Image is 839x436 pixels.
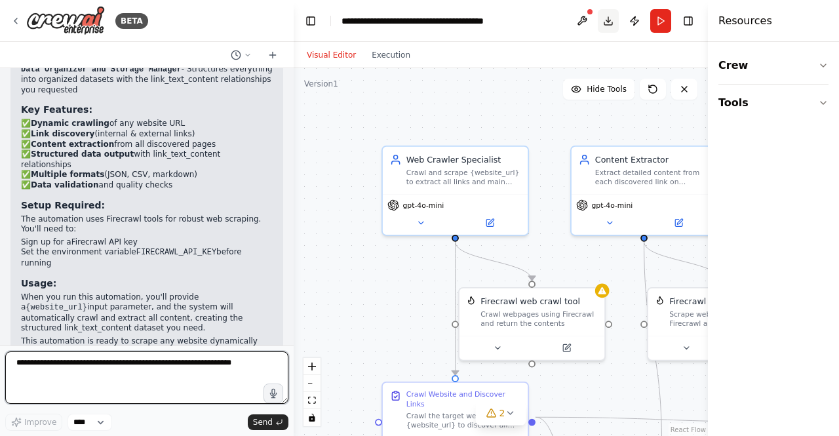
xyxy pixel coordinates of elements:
div: Content ExtractorExtract detailed content from each discovered link on {website_url}. For each li... [570,146,718,236]
button: Execution [364,47,418,63]
div: FirecrawlCrawlWebsiteToolFirecrawl web crawl toolCrawl webpages using Firecrawl and return the co... [458,287,606,361]
div: Crawl Website and Discover Links [406,390,521,409]
div: Version 1 [304,79,338,89]
strong: Structured data output [31,149,134,159]
button: Crew [718,47,829,84]
strong: Dynamic crawling [31,119,109,128]
button: Click to speak your automation idea [263,384,283,403]
li: Sign up for a [21,237,273,248]
div: Firecrawl web scrape tool [669,296,774,307]
div: Web Crawler Specialist [406,154,521,166]
div: React Flow controls [303,358,321,426]
span: gpt-4o-mini [402,201,444,210]
g: Edge from 9862aec1-9a70-4dbb-88b5-948effca4ac7 to 654694f3-faac-4fa0-a569-630f9de832a0 [450,241,538,280]
p: This automation is ready to scrape any website dynamically and will handle complex navigation pat... [21,336,273,367]
div: Extract detailed content from each discovered link on {website_url}. For each link, extract the t... [595,168,710,187]
h3: Key Features: [21,103,273,116]
div: Firecrawl web crawl tool [480,296,580,307]
strong: Link discovery [31,129,94,138]
button: Hide right sidebar [679,12,697,30]
code: {website_url} [26,303,87,312]
strong: Data validation [31,180,99,189]
span: gpt-4o-mini [591,201,633,210]
button: Open in side panel [533,341,600,355]
g: Edge from 9862aec1-9a70-4dbb-88b5-948effca4ac7 to 1ac302c2-8f10-4d28-be76-6de5da7b2ec3 [450,241,461,375]
button: Hide left sidebar [302,12,320,30]
span: Hide Tools [587,84,627,94]
div: Crawl the target website {website_url} to discover all available links and pages. Extract the mai... [406,411,521,430]
span: Improve [24,417,56,427]
button: Open in side panel [456,216,523,230]
img: Logo [26,6,105,35]
a: React Flow attribution [671,426,706,433]
h3: Setup Required: [21,199,273,212]
div: Content Extractor [595,154,710,166]
h3: Usage: [21,277,273,290]
li: ✅ from all discovered pages [21,140,273,150]
button: toggle interactivity [303,409,321,426]
div: FirecrawlScrapeWebsiteToolFirecrawl web scrape toolScrape webpages using Firecrawl and return the... [647,287,794,361]
button: Send [248,414,288,430]
div: Web Crawler SpecialistCrawl and scrape {website_url} to extract all links and main content. Ident... [381,146,529,236]
h4: Resources [718,13,772,29]
li: ✅ and quality checks [21,180,273,191]
button: zoom in [303,358,321,375]
div: BETA [115,13,148,29]
nav: breadcrumb [341,14,489,28]
img: FirecrawlCrawlWebsiteTool [467,296,476,305]
button: 2 [476,401,526,426]
li: Set the environment variable before running [21,247,273,268]
div: Crawl and scrape {website_url} to extract all links and main content. Identify all internal and e... [406,168,521,187]
button: Visual Editor [299,47,364,63]
img: FirecrawlScrapeWebsiteTool [655,296,665,305]
div: Scrape webpages using Firecrawl and return the contents [669,309,786,328]
span: Send [253,417,273,427]
g: Edge from adb9aa8b-6ab1-448b-b26c-da0eff7ccb3c to 7a2ac2eb-8093-4953-b3d7-4ce5ce46622a [638,241,727,281]
strong: Content extraction [31,140,114,149]
button: zoom out [303,375,321,392]
li: ✅ of any website URL [21,119,273,129]
code: Data Organizer and Storage Manager [21,65,182,74]
a: Firecrawl API key [71,237,138,247]
button: Start a new chat [262,47,283,63]
g: Edge from 1ac302c2-8f10-4d28-be76-6de5da7b2ec3 to 79ff3bba-1346-41ce-a1f1-81e5290cf4be [536,411,788,427]
li: ✅ (internal & external links) [21,129,273,140]
button: Switch to previous chat [225,47,257,63]
span: 2 [499,406,505,420]
button: Tools [718,85,829,121]
strong: Multiple formats [31,170,104,179]
li: ✅ (JSON, CSV, markdown) [21,170,273,180]
code: FIRECRAWL_API_KEY [136,248,216,257]
p: The automation uses Firecrawl tools for robust web scraping. You'll need to: [21,214,273,235]
div: Crawl webpages using Firecrawl and return the contents [480,309,597,328]
button: Open in side panel [645,216,712,230]
li: ✅ with link_text_content relationships [21,149,273,170]
button: Improve [5,414,62,431]
button: fit view [303,392,321,409]
li: - Structures everything into organized datasets with the link_text_content relationships you requ... [21,64,273,96]
p: When you run this automation, you'll provide a input parameter, and the system will automatically... [21,292,273,334]
button: Hide Tools [563,79,634,100]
